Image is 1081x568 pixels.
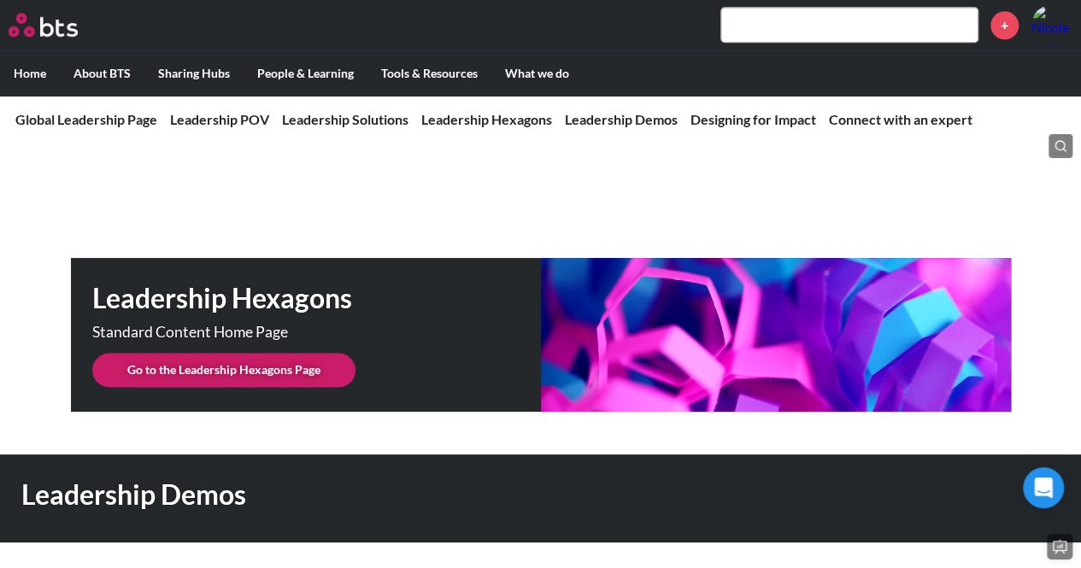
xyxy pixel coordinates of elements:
a: Designing for Impact [690,111,816,127]
h1: Leadership Demos [21,476,748,514]
a: Profile [1031,4,1072,45]
a: Leadership POV [170,111,269,127]
div: Open Intercom Messenger [1023,467,1064,508]
label: Sharing Hubs [144,51,244,96]
a: Connect with an expert [829,111,972,127]
a: Global Leadership Page [15,111,157,127]
a: Leadership Demos [565,111,678,127]
label: People & Learning [244,51,367,96]
img: BTS Logo [9,13,78,37]
h1: Leadership Hexagons [92,279,541,318]
label: Tools & Resources [367,51,491,96]
a: Go home [9,13,109,37]
a: + [990,11,1019,39]
a: Go to the Leadership Hexagons Page [92,353,355,387]
label: About BTS [60,51,144,96]
img: Nicole Gams [1031,4,1072,45]
a: Leadership Hexagons [421,111,552,127]
label: What we do [491,51,583,96]
p: Standard Content Home Page [92,325,451,340]
a: Leadership Solutions [282,111,408,127]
